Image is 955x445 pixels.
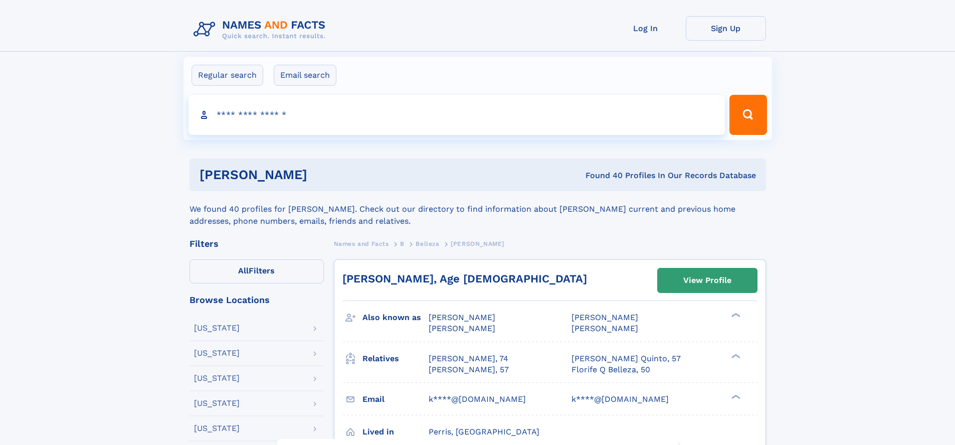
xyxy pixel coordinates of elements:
[429,427,539,436] span: Perris, [GEOGRAPHIC_DATA]
[729,95,767,135] button: Search Button
[571,364,650,375] a: Florife Q Belleza, 50
[189,191,766,227] div: We found 40 profiles for [PERSON_NAME]. Check out our directory to find information about [PERSON...
[429,364,509,375] a: [PERSON_NAME], 57
[451,240,504,247] span: [PERSON_NAME]
[729,312,741,319] div: ❯
[362,350,429,367] h3: Relatives
[683,269,731,292] div: View Profile
[188,95,725,135] input: search input
[658,268,757,292] a: View Profile
[429,353,508,364] a: [PERSON_NAME], 74
[192,65,263,86] label: Regular search
[189,16,334,43] img: Logo Names and Facts
[400,240,405,247] span: B
[194,424,240,432] div: [US_STATE]
[189,239,324,248] div: Filters
[362,391,429,408] h3: Email
[189,259,324,283] label: Filters
[342,272,587,285] a: [PERSON_NAME], Age [DEMOGRAPHIC_DATA]
[686,16,766,41] a: Sign Up
[606,16,686,41] a: Log In
[189,295,324,305] div: Browse Locations
[400,237,405,250] a: B
[238,266,249,275] span: All
[416,240,439,247] span: Belleza
[416,237,439,250] a: Belleza
[429,324,495,333] span: [PERSON_NAME]
[571,324,638,333] span: [PERSON_NAME]
[194,374,240,382] div: [US_STATE]
[194,324,240,332] div: [US_STATE]
[571,313,638,322] span: [PERSON_NAME]
[274,65,336,86] label: Email search
[194,349,240,357] div: [US_STATE]
[729,393,741,400] div: ❯
[729,353,741,359] div: ❯
[571,353,681,364] a: [PERSON_NAME] Quinto, 57
[334,237,389,250] a: Names and Facts
[200,169,447,181] h1: [PERSON_NAME]
[446,170,756,181] div: Found 40 Profiles In Our Records Database
[362,309,429,326] h3: Also known as
[429,313,495,322] span: [PERSON_NAME]
[362,423,429,440] h3: Lived in
[194,399,240,407] div: [US_STATE]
